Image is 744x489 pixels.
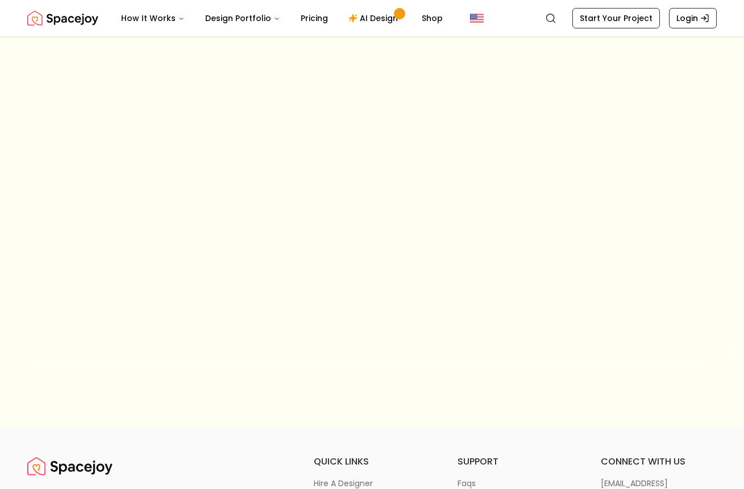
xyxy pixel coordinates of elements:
a: faqs [458,478,573,489]
a: Pricing [292,7,337,30]
a: Login [669,8,717,28]
p: faqs [458,478,476,489]
h6: quick links [314,455,430,469]
img: Spacejoy Logo [27,7,98,30]
button: Design Portfolio [196,7,289,30]
button: How It Works [112,7,194,30]
nav: Main [112,7,452,30]
a: hire a designer [314,478,430,489]
a: Shop [413,7,452,30]
a: Spacejoy [27,455,113,478]
a: Start Your Project [572,8,660,28]
p: hire a designer [314,478,373,489]
img: Spacejoy Logo [27,455,113,478]
a: AI Design [339,7,410,30]
h6: support [458,455,573,469]
img: United States [470,11,484,25]
a: Spacejoy [27,7,98,30]
h6: connect with us [601,455,717,469]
